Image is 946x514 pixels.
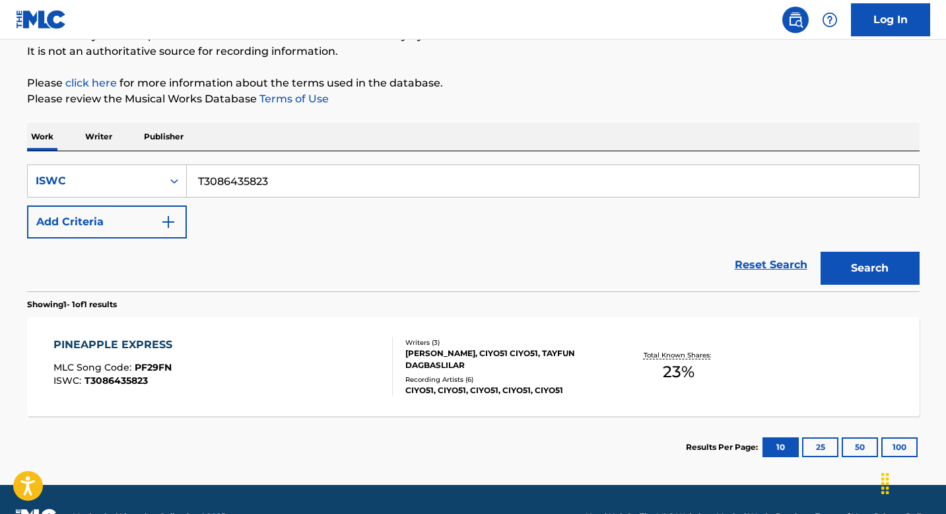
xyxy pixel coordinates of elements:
[27,75,920,91] p: Please for more information about the terms used in the database.
[53,361,135,373] span: MLC Song Code :
[405,385,605,396] div: CIYO51, CIYO51, CIYO51, CIYO51, CIYO51
[53,375,84,386] span: ISWC :
[27,123,57,151] p: Work
[27,91,920,107] p: Please review the Musical Works Database
[405,375,605,385] div: Recording Artists ( 6 )
[27,205,187,239] button: Add Criteria
[644,350,714,360] p: Total Known Shares:
[788,12,803,28] img: search
[135,361,172,373] span: PF29FN
[27,299,117,311] p: Showing 1 - 1 of 1 results
[851,3,930,36] a: Log In
[762,437,799,457] button: 10
[27,44,920,59] p: It is not an authoritative source for recording information.
[257,92,329,105] a: Terms of Use
[405,348,605,371] div: [PERSON_NAME], CIYO51 CIYO51, TAYFUN DAGBASLILAR
[663,360,694,384] span: 23 %
[160,214,176,230] img: 9d2ae6d4665cec9f34b9.svg
[880,451,946,514] iframe: Chat Widget
[821,252,920,285] button: Search
[84,375,148,386] span: T3086435823
[16,10,67,29] img: MLC Logo
[686,441,761,453] p: Results Per Page:
[405,338,605,348] div: Writers ( 3 )
[817,7,843,33] div: Help
[822,12,838,28] img: help
[36,173,154,189] div: ISWC
[81,123,116,151] p: Writer
[802,437,838,457] button: 25
[27,317,920,416] a: PINEAPPLE EXPRESSMLC Song Code:PF29FNISWC:T3086435823Writers (3)[PERSON_NAME], CIYO51 CIYO51, TAY...
[875,464,896,503] div: Drag
[881,437,918,457] button: 100
[842,437,878,457] button: 50
[27,165,920,291] form: Search Form
[782,7,809,33] a: Public Search
[140,123,187,151] p: Publisher
[65,77,117,89] a: click here
[728,250,814,279] a: Reset Search
[53,337,179,353] div: PINEAPPLE EXPRESS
